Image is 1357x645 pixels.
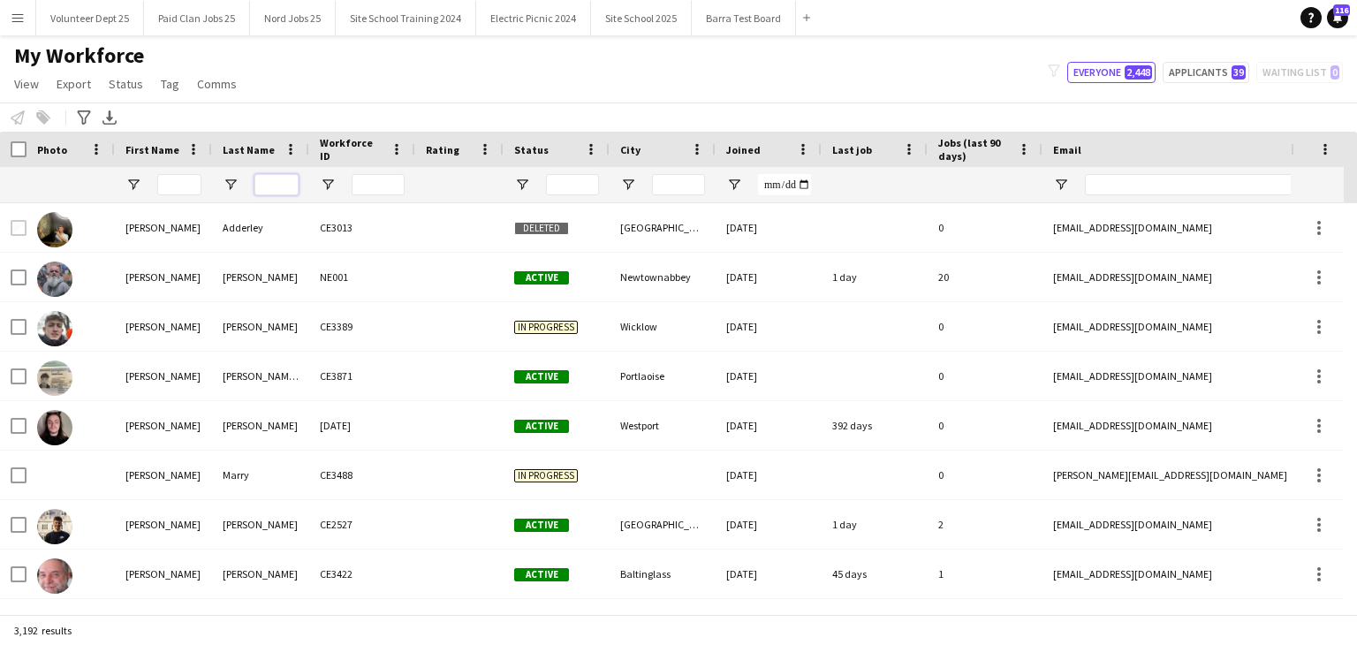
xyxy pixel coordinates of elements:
[352,174,405,195] input: Workforce ID Filter Input
[157,174,201,195] input: First Name Filter Input
[726,143,761,156] span: Joined
[476,1,591,35] button: Electric Picnic 2024
[692,1,796,35] button: Barra Test Board
[37,558,72,594] img: Aaron Paul
[212,203,309,252] div: Adderley
[758,174,811,195] input: Joined Filter Input
[928,253,1042,301] div: 20
[928,302,1042,351] div: 0
[57,76,91,92] span: Export
[37,410,72,445] img: Aaron Ledwith
[822,550,928,598] div: 45 days
[223,177,239,193] button: Open Filter Menu
[832,143,872,156] span: Last job
[212,550,309,598] div: [PERSON_NAME]
[309,451,415,499] div: CE3488
[37,262,72,297] img: Aaron Cleary
[591,1,692,35] button: Site School 2025
[716,352,822,400] div: [DATE]
[250,1,336,35] button: Nord Jobs 25
[610,352,716,400] div: Portlaoise
[716,451,822,499] div: [DATE]
[212,451,309,499] div: Marry
[514,469,578,482] span: In progress
[514,370,569,383] span: Active
[309,500,415,549] div: CE2527
[1053,143,1081,156] span: Email
[223,143,275,156] span: Last Name
[514,420,569,433] span: Active
[115,451,212,499] div: [PERSON_NAME]
[115,253,212,301] div: [PERSON_NAME]
[144,1,250,35] button: Paid Clan Jobs 25
[161,76,179,92] span: Tag
[716,401,822,450] div: [DATE]
[197,76,237,92] span: Comms
[928,352,1042,400] div: 0
[14,42,144,69] span: My Workforce
[620,143,641,156] span: City
[309,203,415,252] div: CE3013
[37,143,67,156] span: Photo
[610,401,716,450] div: Westport
[115,302,212,351] div: [PERSON_NAME]
[610,302,716,351] div: Wicklow
[37,509,72,544] img: Aaron O
[1232,65,1246,80] span: 39
[14,76,39,92] span: View
[102,72,150,95] a: Status
[716,302,822,351] div: [DATE]
[212,500,309,549] div: [PERSON_NAME]
[726,177,742,193] button: Open Filter Menu
[514,271,569,285] span: Active
[212,302,309,351] div: [PERSON_NAME]
[320,136,383,163] span: Workforce ID
[1125,65,1152,80] span: 2,448
[212,401,309,450] div: [PERSON_NAME]
[36,1,144,35] button: Volunteer Dept 25
[1333,4,1350,16] span: 116
[514,177,530,193] button: Open Filter Menu
[212,253,309,301] div: [PERSON_NAME]
[11,220,27,236] input: Row Selection is disabled for this row (unchecked)
[212,352,309,400] div: [PERSON_NAME] [PERSON_NAME]
[320,177,336,193] button: Open Filter Menu
[125,177,141,193] button: Open Filter Menu
[928,451,1042,499] div: 0
[115,203,212,252] div: [PERSON_NAME]
[928,203,1042,252] div: 0
[154,72,186,95] a: Tag
[716,253,822,301] div: [DATE]
[716,203,822,252] div: [DATE]
[254,174,299,195] input: Last Name Filter Input
[1053,177,1069,193] button: Open Filter Menu
[109,76,143,92] span: Status
[309,550,415,598] div: CE3422
[514,519,569,532] span: Active
[309,253,415,301] div: NE001
[716,550,822,598] div: [DATE]
[928,500,1042,549] div: 2
[938,136,1011,163] span: Jobs (last 90 days)
[309,302,415,351] div: CE3389
[610,203,716,252] div: [GEOGRAPHIC_DATA]
[1067,62,1156,83] button: Everyone2,448
[514,568,569,581] span: Active
[115,401,212,450] div: [PERSON_NAME]
[115,352,212,400] div: [PERSON_NAME]
[426,143,459,156] span: Rating
[610,500,716,549] div: [GEOGRAPHIC_DATA]
[610,253,716,301] div: Newtownabbey
[514,222,569,235] span: Deleted
[115,550,212,598] div: [PERSON_NAME]
[1327,7,1348,28] a: 116
[190,72,244,95] a: Comms
[514,321,578,334] span: In progress
[514,143,549,156] span: Status
[652,174,705,195] input: City Filter Input
[37,311,72,346] img: Aaron Crinnion
[115,500,212,549] div: [PERSON_NAME]
[125,143,179,156] span: First Name
[822,253,928,301] div: 1 day
[309,352,415,400] div: CE3871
